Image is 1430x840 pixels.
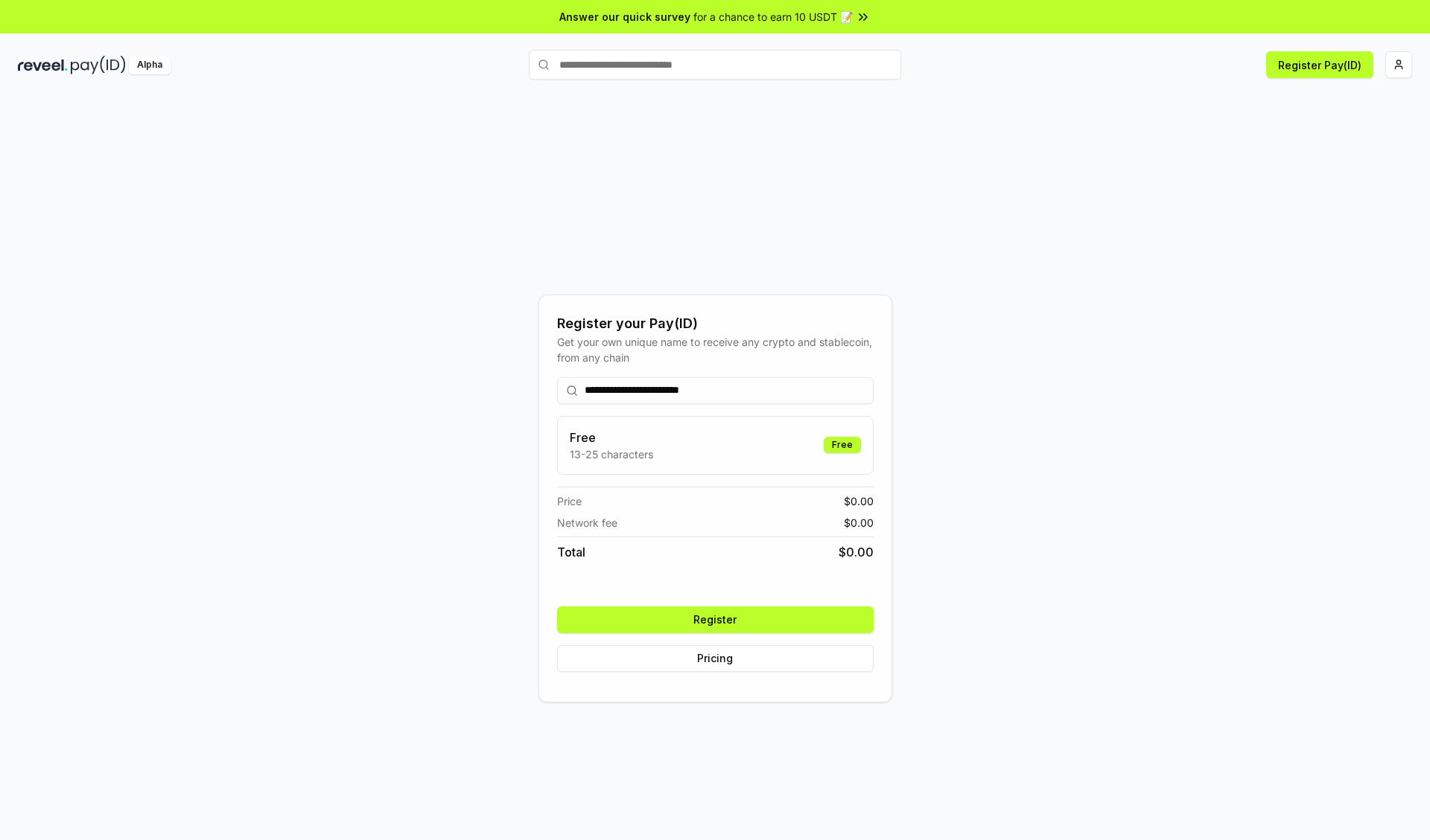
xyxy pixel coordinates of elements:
[557,334,874,365] div: Get your own unique name to receive any crypto and stablecoin, from any chain
[557,515,617,530] span: Network fee
[557,645,874,672] button: Pricing
[570,429,653,446] h3: Free
[693,9,853,25] span: for a chance to earn 10 USDT 📝
[1266,51,1373,78] button: Register Pay(ID)
[557,313,874,334] div: Register your Pay(ID)
[824,437,861,453] div: Free
[844,515,874,530] span: $ 0.00
[557,493,582,509] span: Price
[129,56,171,74] div: Alpha
[557,543,585,561] span: Total
[71,56,126,74] img: pay_id
[18,56,68,74] img: reveel_dark
[844,493,874,509] span: $ 0.00
[570,446,653,462] p: 13-25 characters
[557,606,874,633] button: Register
[559,9,690,25] span: Answer our quick survey
[839,543,874,561] span: $ 0.00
